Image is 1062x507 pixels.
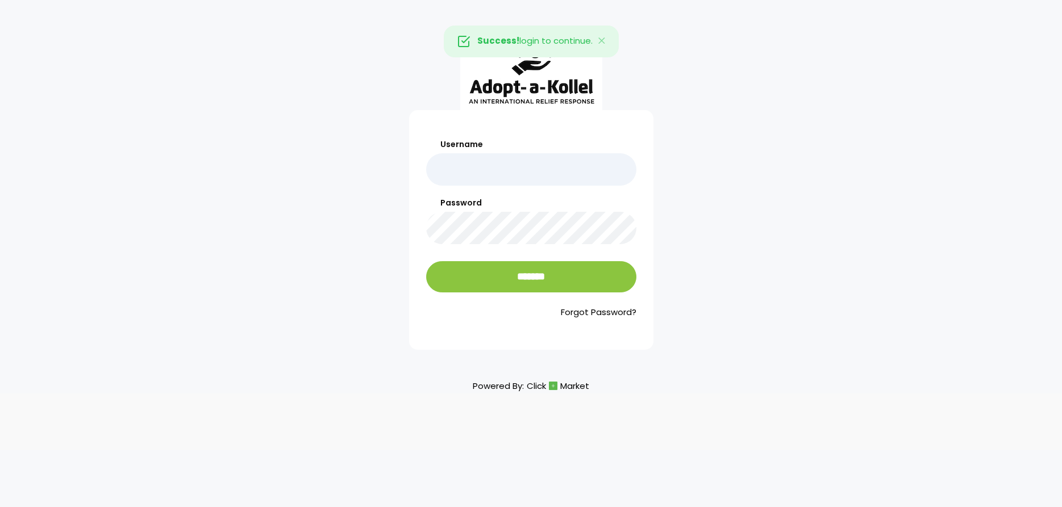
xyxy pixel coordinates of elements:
img: cm_icon.png [549,382,557,390]
button: Close [585,26,618,57]
div: login to continue. [444,26,619,57]
img: aak_logo_sm.jpeg [460,28,602,110]
label: Password [426,197,636,209]
label: Username [426,139,636,150]
p: Powered By: [473,378,589,393]
a: ClickMarket [527,378,589,393]
strong: Success! [477,35,519,47]
a: Forgot Password? [426,306,636,319]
